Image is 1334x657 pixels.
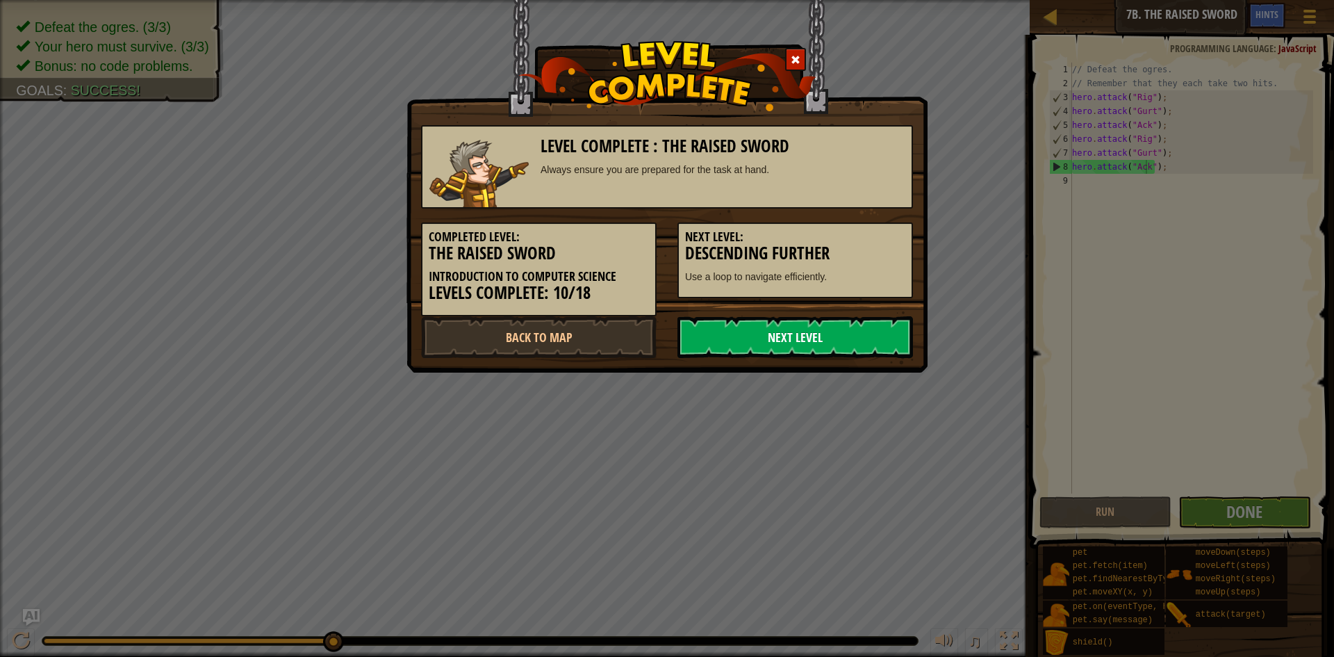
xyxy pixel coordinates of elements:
[541,163,905,177] div: Always ensure you are prepared for the task at hand.
[421,316,657,358] a: Back to Map
[518,41,816,111] img: level_complete.png
[677,316,913,358] a: Next Level
[429,244,649,263] h3: The Raised Sword
[685,230,905,244] h5: Next Level:
[685,244,905,263] h3: Descending Further
[685,270,905,284] p: Use a loop to navigate efficiently.
[429,284,649,302] h3: Levels Complete: 10/18
[541,137,905,156] h3: Level Complete : The Raised Sword
[429,230,649,244] h5: Completed Level:
[429,140,529,207] img: knight.png
[429,270,649,284] h5: Introduction to Computer Science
